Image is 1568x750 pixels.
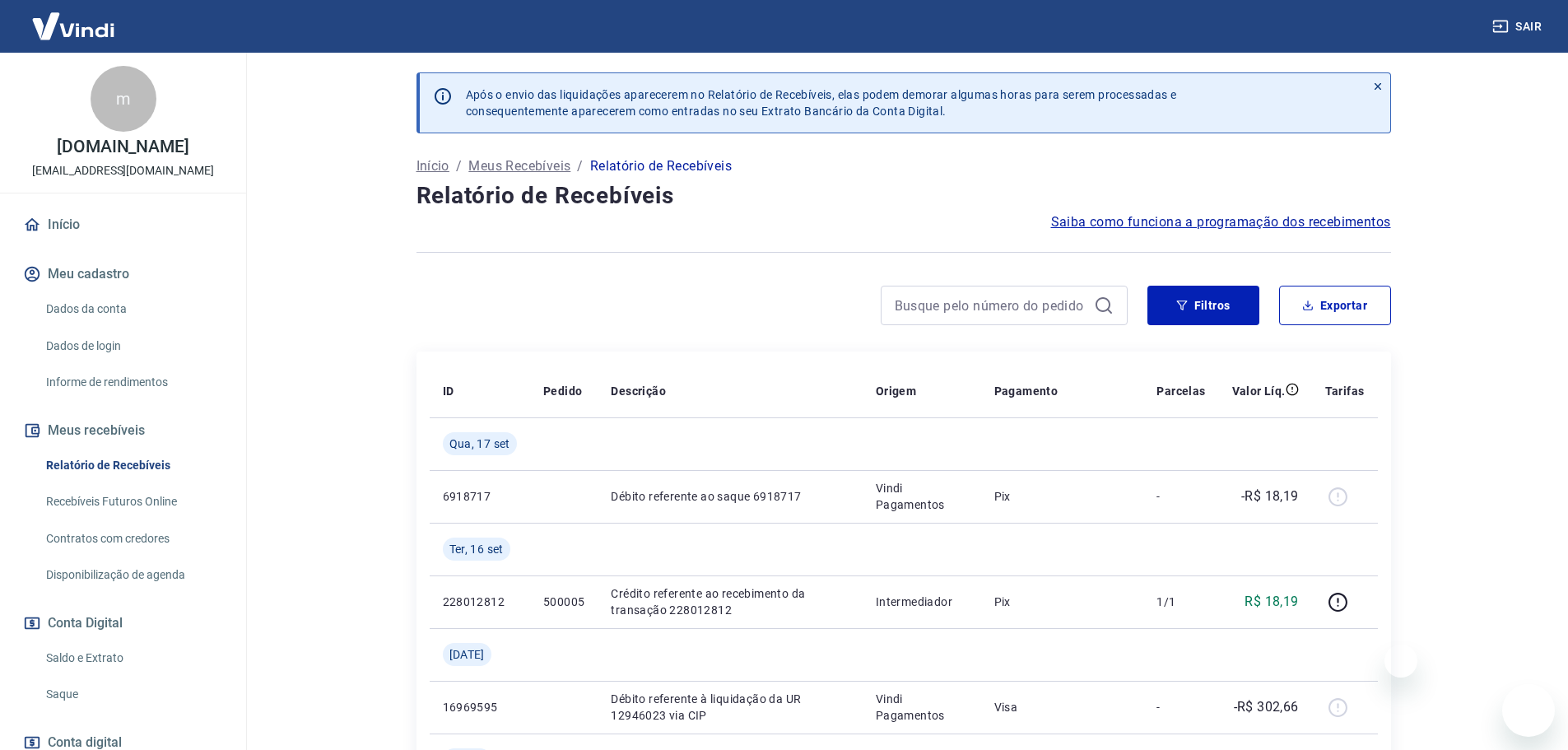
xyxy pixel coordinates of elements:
[1502,684,1555,737] iframe: Botão para abrir a janela de mensagens
[443,699,517,715] p: 16969595
[91,66,156,132] div: m
[611,691,849,724] p: Débito referente à liquidação da UR 12946023 via CIP
[1245,592,1298,612] p: R$ 18,19
[876,594,968,610] p: Intermediador
[20,1,127,51] img: Vindi
[577,156,583,176] p: /
[994,699,1131,715] p: Visa
[40,522,226,556] a: Contratos com credores
[994,383,1059,399] p: Pagamento
[1325,383,1365,399] p: Tarifas
[1384,645,1417,678] iframe: Fechar mensagem
[611,585,849,618] p: Crédito referente ao recebimento da transação 228012812
[40,329,226,363] a: Dados de login
[20,605,226,641] button: Conta Digital
[416,156,449,176] a: Início
[1156,383,1205,399] p: Parcelas
[40,678,226,711] a: Saque
[590,156,732,176] p: Relatório de Recebíveis
[895,293,1087,318] input: Busque pelo número do pedido
[57,138,189,156] p: [DOMAIN_NAME]
[40,449,226,482] a: Relatório de Recebíveis
[876,691,968,724] p: Vindi Pagamentos
[32,162,214,179] p: [EMAIL_ADDRESS][DOMAIN_NAME]
[1156,488,1205,505] p: -
[449,436,510,452] span: Qua, 17 set
[40,485,226,519] a: Recebíveis Futuros Online
[468,156,570,176] a: Meus Recebíveis
[20,207,226,243] a: Início
[449,646,485,663] span: [DATE]
[1147,286,1259,325] button: Filtros
[449,541,504,557] span: Ter, 16 set
[40,292,226,326] a: Dados da conta
[1234,697,1299,717] p: -R$ 302,66
[40,366,226,399] a: Informe de rendimentos
[466,86,1177,119] p: Após o envio das liquidações aparecerem no Relatório de Recebíveis, elas podem demorar algumas ho...
[40,558,226,592] a: Disponibilização de agenda
[1489,12,1548,42] button: Sair
[1232,383,1286,399] p: Valor Líq.
[611,488,849,505] p: Débito referente ao saque 6918717
[1051,212,1391,232] a: Saiba como funciona a programação dos recebimentos
[1156,594,1205,610] p: 1/1
[543,383,582,399] p: Pedido
[443,383,454,399] p: ID
[994,488,1131,505] p: Pix
[443,488,517,505] p: 6918717
[876,383,916,399] p: Origem
[1279,286,1391,325] button: Exportar
[20,256,226,292] button: Meu cadastro
[543,594,584,610] p: 500005
[1241,487,1299,506] p: -R$ 18,19
[40,641,226,675] a: Saldo e Extrato
[456,156,462,176] p: /
[994,594,1131,610] p: Pix
[1156,699,1205,715] p: -
[876,480,968,513] p: Vindi Pagamentos
[611,383,666,399] p: Descrição
[416,179,1391,212] h4: Relatório de Recebíveis
[20,412,226,449] button: Meus recebíveis
[443,594,517,610] p: 228012812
